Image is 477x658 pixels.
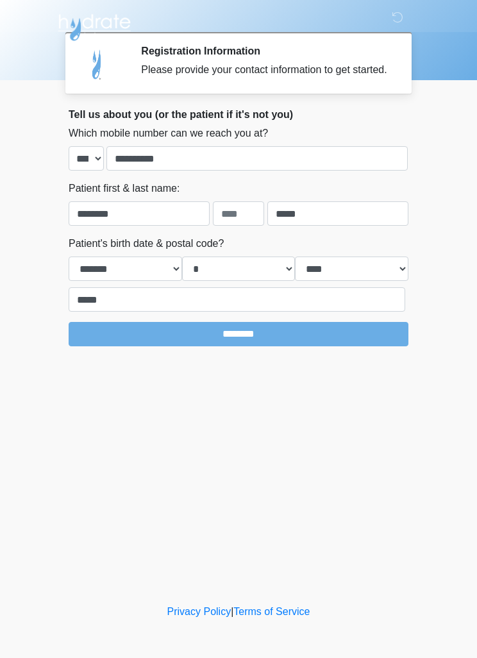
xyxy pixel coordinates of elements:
[231,606,233,617] a: |
[167,606,231,617] a: Privacy Policy
[69,108,408,121] h2: Tell us about you (or the patient if it's not you)
[141,62,389,78] div: Please provide your contact information to get started.
[233,606,310,617] a: Terms of Service
[78,45,117,83] img: Agent Avatar
[56,10,133,42] img: Hydrate IV Bar - Chandler Logo
[69,236,224,251] label: Patient's birth date & postal code?
[69,126,268,141] label: Which mobile number can we reach you at?
[69,181,180,196] label: Patient first & last name:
